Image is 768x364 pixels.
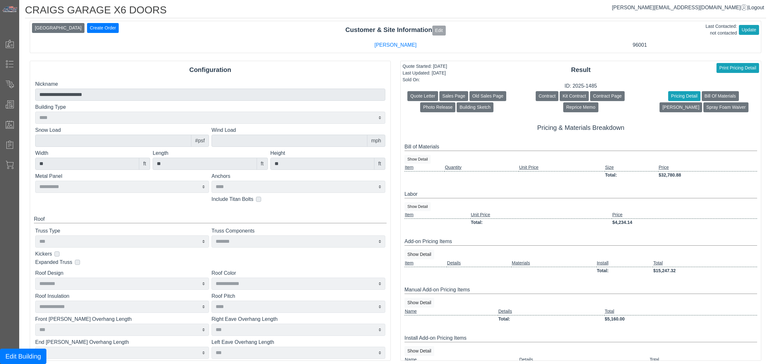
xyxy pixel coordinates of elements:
[401,82,761,90] div: ID: 2025-1485
[706,23,737,36] div: Last Contacted: not contacted
[374,158,385,170] div: ft
[35,172,209,180] label: Metal Panel
[511,259,596,267] td: Materials
[153,149,268,157] label: Length
[30,25,761,35] div: Customer & Site Information
[432,26,446,36] button: Edit
[191,135,209,147] div: #psf
[563,102,598,112] button: Reprice Memo
[612,211,757,219] td: Price
[447,259,511,267] td: Details
[612,5,747,10] a: [PERSON_NAME][EMAIL_ADDRESS][DOMAIN_NAME]
[748,5,764,10] span: Logout
[87,23,119,33] button: Create Order
[32,23,84,33] button: [GEOGRAPHIC_DATA]
[35,103,385,111] label: Building Type
[401,65,761,75] div: Result
[2,6,18,13] img: Metals Direct Inc Logo
[596,259,653,267] td: Install
[257,158,268,170] div: ft
[35,126,209,134] label: Snow Load
[604,315,757,323] td: $5,160.00
[612,218,757,226] td: $4,234.14
[404,346,434,356] button: Show Detail
[605,171,658,179] td: Total:
[498,308,604,315] td: Details
[404,286,757,294] div: Manual Add-on Pricing Items
[404,190,757,198] div: Labor
[739,25,759,35] button: Update
[404,155,431,164] button: Show Detail
[604,308,757,315] td: Total
[658,171,757,179] td: $32,780.88
[212,269,385,277] label: Roof Color
[404,259,447,267] td: Item
[560,91,589,101] button: Kit Contract
[35,149,150,157] label: Width
[536,91,558,101] button: Contract
[596,267,653,274] td: Total:
[404,124,757,131] h5: Pricing & Materials Breakdown
[404,249,434,259] button: Show Detail
[404,308,498,315] td: Name
[35,80,385,88] label: Nickname
[519,164,605,171] td: Unit Price
[519,356,649,364] td: Details
[653,259,757,267] td: Total
[34,215,387,223] div: Roof
[403,63,447,70] div: Quote Started: [DATE]
[605,164,658,171] td: Size
[469,91,506,101] button: Old Sales Page
[35,227,209,235] label: Truss Type
[212,195,253,203] label: Include Titan Bolts
[420,102,455,112] button: Photo Release
[404,298,434,308] button: Show Detail
[35,269,209,277] label: Roof Design
[139,158,150,170] div: ft
[660,102,702,112] button: [PERSON_NAME]
[212,227,385,235] label: Truss Components
[212,126,385,134] label: Wind Load
[404,202,431,211] button: Show Detail
[444,164,519,171] td: Quantity
[404,143,757,151] div: Bill of Materials
[439,91,468,101] button: Sales Page
[35,338,209,346] label: End [PERSON_NAME] Overhang Length
[668,91,700,101] button: Pricing Detail
[25,4,766,18] h1: CRAIGS GARAGE X6 DOORS
[703,102,748,112] button: Spray Foam Waiver
[35,250,52,258] label: Kickers
[30,65,390,75] div: Configuration
[612,4,764,12] div: |
[35,292,209,300] label: Roof Insulation
[404,211,470,219] td: Item
[404,238,757,246] div: Add-on Pricing Items
[367,135,385,147] div: mph
[518,41,762,49] div: 96001
[653,267,757,274] td: $15,247.32
[270,149,385,157] label: Height
[407,91,438,101] button: Quote Letter
[403,76,447,83] div: Sold On:
[212,292,385,300] label: Roof Pitch
[35,315,209,323] label: Front [PERSON_NAME] Overhang Length
[702,91,739,101] button: Bill Of Materials
[658,164,757,171] td: Price
[716,63,759,73] button: Print Pricing Detail
[35,258,72,266] label: Expanded Truss
[498,315,604,323] td: Total:
[649,356,757,364] td: Total
[374,42,417,48] a: [PERSON_NAME]
[457,102,493,112] button: Building Sketch
[212,315,385,323] label: Right Eave Overhang Length
[404,334,757,342] div: Install Add-on Pricing Items
[404,164,444,171] td: Item
[470,211,612,219] td: Unit Price
[404,356,519,364] td: Name
[212,172,385,180] label: Anchors
[470,218,612,226] td: Total:
[403,70,447,76] div: Last Updated: [DATE]
[212,338,385,346] label: Left Eave Overhang Length
[590,91,625,101] button: Contract Page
